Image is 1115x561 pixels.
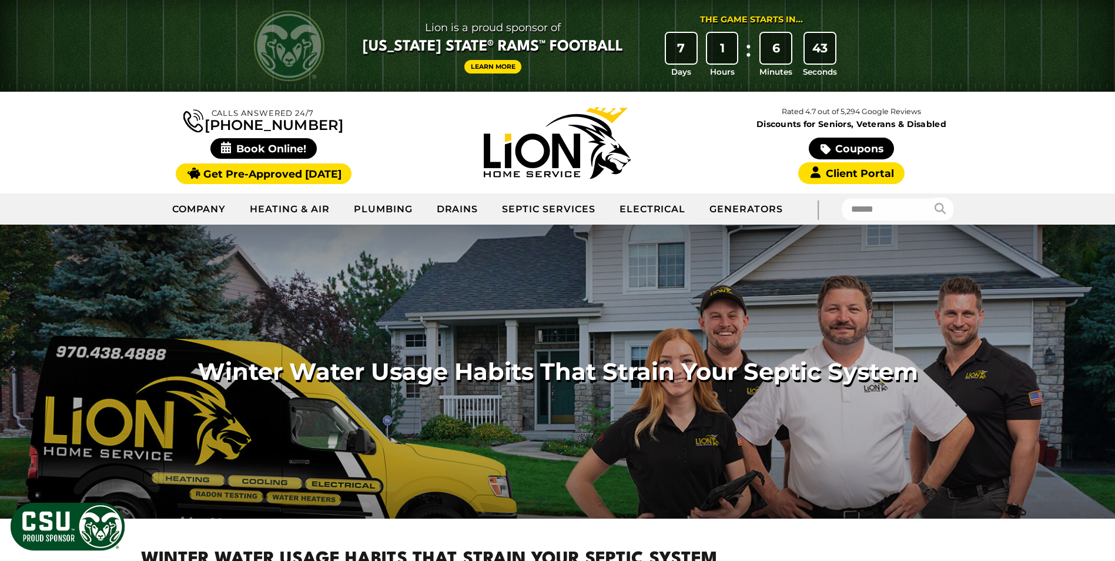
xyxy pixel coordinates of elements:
span: Minutes [759,66,792,78]
img: CSU Rams logo [254,11,324,81]
span: Book Online! [210,138,317,159]
span: Seconds [803,66,837,78]
div: 1 [707,33,738,64]
p: Rated 4.7 out of 5,294 Google Reviews [704,105,998,118]
div: 7 [666,33,697,64]
span: [US_STATE] State® Rams™ Football [363,37,623,57]
a: Generators [698,195,795,224]
div: : [742,33,754,78]
span: Lion is a proud sponsor of [363,18,623,37]
a: Company [160,195,239,224]
a: Coupons [809,138,893,159]
span: Hours [710,66,735,78]
a: Septic Services [490,195,607,224]
div: 6 [761,33,791,64]
div: The Game Starts in... [700,14,803,26]
a: Get Pre-Approved [DATE] [176,163,351,184]
a: Heating & Air [238,195,341,224]
a: Learn More [464,60,522,74]
a: [PHONE_NUMBER] [183,107,343,132]
div: 43 [805,33,835,64]
a: Drains [425,195,491,224]
span: Days [671,66,691,78]
div: | [795,193,842,225]
a: Client Portal [798,162,904,184]
a: Electrical [608,195,698,224]
a: Plumbing [342,195,425,224]
img: CSU Sponsor Badge [9,501,126,552]
img: Lion Home Service [484,107,631,179]
span: Discounts for Seniors, Veterans & Disabled [707,120,996,128]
